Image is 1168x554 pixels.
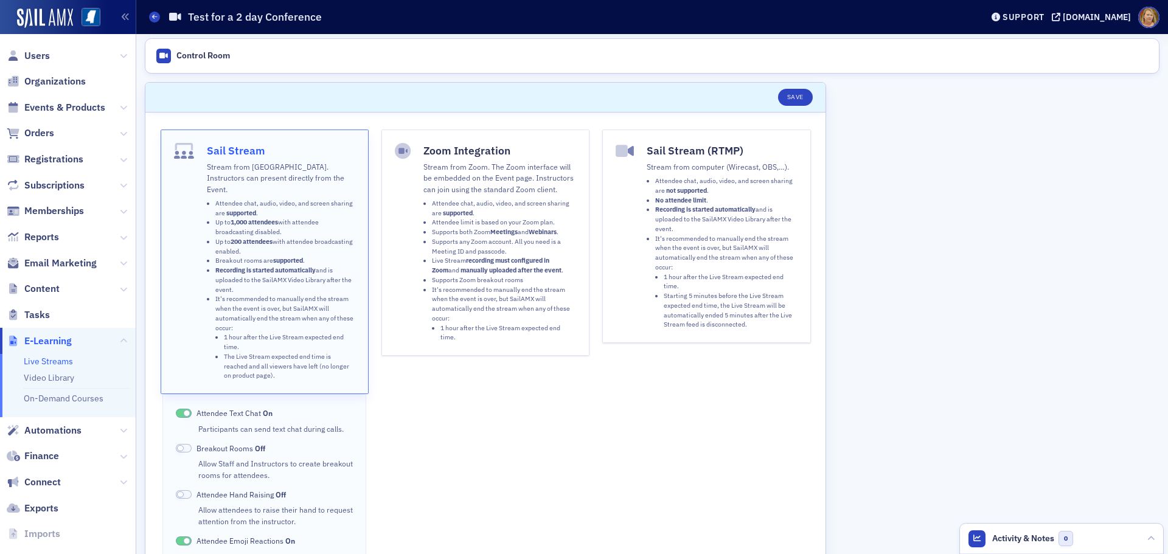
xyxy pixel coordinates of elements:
[7,204,84,218] a: Memberships
[215,218,355,237] li: Up to with attendee broadcasting disabled.
[285,536,295,545] span: On
[24,282,60,296] span: Content
[24,424,82,437] span: Automations
[273,256,303,265] strong: supported
[161,130,369,394] button: Sail StreamStream from [GEOGRAPHIC_DATA]. Instructors can present directly from the Event.Attende...
[215,256,355,266] li: Breakout rooms are .
[24,334,72,348] span: E-Learning
[7,257,97,270] a: Email Marketing
[255,443,265,453] span: Off
[7,101,105,114] a: Events & Products
[7,476,61,489] a: Connect
[423,143,576,159] h4: Zoom Integration
[24,75,86,88] span: Organizations
[432,218,576,227] li: Attendee limit is based on your Zoom plan.
[647,161,797,172] p: Stream from computer (Wirecast, OBS,…).
[7,126,54,140] a: Orders
[276,490,286,499] span: Off
[381,130,589,356] button: Zoom IntegrationStream from Zoom. The Zoom interface will be embedded on the Event page. Instruct...
[24,476,61,489] span: Connect
[7,449,59,463] a: Finance
[24,449,59,463] span: Finance
[231,237,273,246] strong: 200 attendees
[655,234,797,330] li: It's recommended to manually end the stream when the event is over, but SailAMX will automaticall...
[7,424,82,437] a: Automations
[1058,531,1074,546] span: 0
[207,161,355,195] p: Stream from [GEOGRAPHIC_DATA]. Instructors can present directly from the Event.
[150,43,236,69] a: Control Room
[24,101,105,114] span: Events & Products
[176,490,192,499] span: Off
[82,8,100,27] img: SailAMX
[24,308,50,322] span: Tasks
[655,176,797,196] li: Attendee chat, audio, video, and screen sharing are .
[7,75,86,88] a: Organizations
[198,458,353,480] div: Allow Staff and Instructors to create breakout rooms for attendees.
[7,282,60,296] a: Content
[1052,13,1135,21] button: [DOMAIN_NAME]
[432,237,576,257] li: Supports any Zoom account. All you need is a Meeting ID and passcode.
[1138,7,1159,28] span: Profile
[24,179,85,192] span: Subscriptions
[24,126,54,140] span: Orders
[24,527,60,541] span: Imports
[664,272,797,292] li: 1 hour after the Live Stream expected end time.
[655,205,797,234] li: and is uploaded to the SailAMX Video Library after the event.
[664,291,797,330] li: Starting 5 minutes before the Live Stream expected end time, the Live Stream will be automaticall...
[7,308,50,322] a: Tasks
[432,227,576,237] li: Supports both Zoom and .
[224,333,355,352] li: 1 hour after the Live Stream expected end time.
[24,393,103,404] a: On-Demand Courses
[529,227,557,236] strong: Webinars
[432,256,576,275] li: Live Stream and .
[24,257,97,270] span: Email Marketing
[7,179,85,192] a: Subscriptions
[17,9,73,28] img: SailAMX
[992,532,1054,545] span: Activity & Notes
[602,130,810,343] button: Sail Stream (RTMP)Stream from computer (Wirecast, OBS,…).Attendee chat, audio, video, and screen ...
[176,536,192,545] span: On
[7,527,60,541] a: Imports
[7,502,58,515] a: Exports
[73,8,100,29] a: View Homepage
[196,535,295,546] span: Attendee Emoji Reactions
[7,230,59,244] a: Reports
[432,275,576,285] li: Supports Zoom breakout rooms
[461,266,561,274] strong: manually uploaded after the event
[215,266,355,294] li: and is uploaded to the SailAMX Video Library after the event.
[24,502,58,515] span: Exports
[263,408,273,418] span: On
[24,204,84,218] span: Memberships
[655,205,756,213] strong: Recording is started automatically
[224,352,355,381] li: The Live Stream expected end time is reached and all viewers have left (no longer on product page).
[207,143,355,159] h4: Sail Stream
[176,444,192,453] span: Off
[1003,12,1045,23] div: Support
[7,153,83,166] a: Registrations
[198,423,353,434] div: Participants can send text chat during calls.
[24,153,83,166] span: Registrations
[423,161,576,195] p: Stream from Zoom. The Zoom interface will be embedded on the Event page. Instructors can join usi...
[24,356,73,367] a: Live Streams
[440,324,576,343] li: 1 hour after the Live Stream expected end time.
[666,186,707,195] strong: not supported
[24,230,59,244] span: Reports
[7,334,72,348] a: E-Learning
[188,10,322,24] h1: Test for a 2 day Conference
[432,285,576,343] li: It's recommended to manually end the stream when the event is over, but SailAMX will automaticall...
[655,196,706,204] strong: No attendee limit
[176,409,192,418] span: On
[655,196,797,206] li: .
[215,266,316,274] strong: Recording is started automatically
[231,218,278,226] strong: 1,000 attendees
[490,227,518,236] strong: Meetings
[432,256,549,274] strong: recording must configured in Zoom
[196,443,265,454] span: Breakout Rooms
[196,407,273,418] span: Attendee Text Chat
[176,50,230,61] div: Control Room
[226,209,256,217] strong: supported
[778,89,813,106] button: Save
[647,143,797,159] h4: Sail Stream (RTMP)
[215,294,355,381] li: It's recommended to manually end the stream when the event is over, but SailAMX will automaticall...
